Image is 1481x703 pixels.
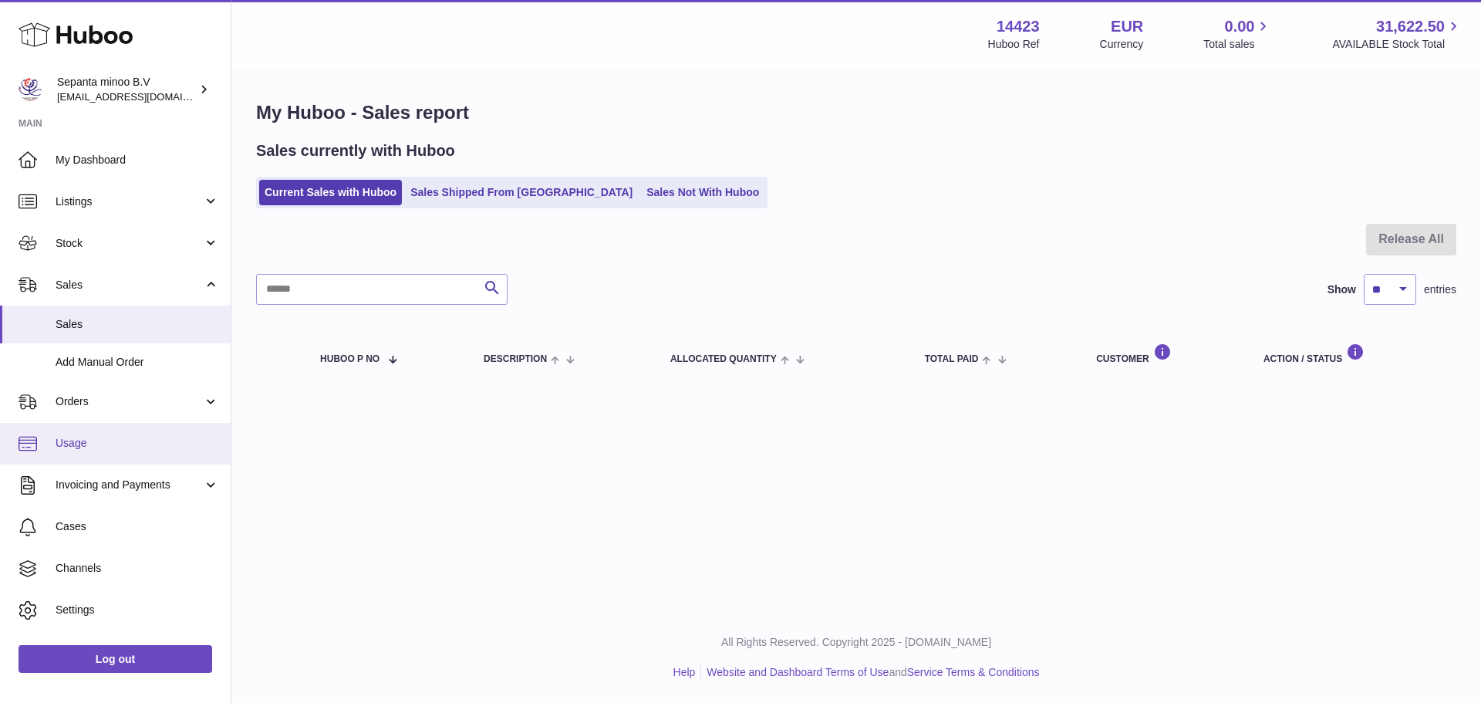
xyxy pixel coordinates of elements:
span: 0.00 [1225,16,1255,37]
span: Sales [56,278,203,292]
h1: My Huboo - Sales report [256,100,1456,125]
span: ALLOCATED Quantity [670,354,777,364]
span: AVAILABLE Stock Total [1332,37,1462,52]
span: Channels [56,561,219,576]
p: All Rights Reserved. Copyright 2025 - [DOMAIN_NAME] [244,635,1469,650]
span: Stock [56,236,203,251]
span: Settings [56,603,219,617]
span: Sales [56,317,219,332]
div: Customer [1096,343,1233,364]
a: Sales Shipped From [GEOGRAPHIC_DATA] [405,180,638,205]
a: Current Sales with Huboo [259,180,402,205]
span: [EMAIL_ADDRESS][DOMAIN_NAME] [57,90,227,103]
strong: 14423 [997,16,1040,37]
span: Total sales [1203,37,1272,52]
span: Invoicing and Payments [56,478,203,492]
img: internalAdmin-14423@internal.huboo.com [19,78,42,101]
label: Show [1328,282,1356,297]
span: Cases [56,519,219,534]
div: Currency [1100,37,1144,52]
div: Action / Status [1263,343,1441,364]
a: 31,622.50 AVAILABLE Stock Total [1332,16,1462,52]
span: Huboo P no [320,354,380,364]
span: Description [484,354,547,364]
a: Log out [19,645,212,673]
span: entries [1424,282,1456,297]
span: Add Manual Order [56,355,219,370]
div: Sepanta minoo B.V [57,75,196,104]
span: Usage [56,436,219,451]
a: Help [673,666,696,678]
h2: Sales currently with Huboo [256,140,455,161]
a: 0.00 Total sales [1203,16,1272,52]
li: and [701,665,1039,680]
span: Total paid [925,354,979,364]
a: Service Terms & Conditions [907,666,1040,678]
span: Listings [56,194,203,209]
strong: EUR [1111,16,1143,37]
span: Orders [56,394,203,409]
span: My Dashboard [56,153,219,167]
a: Website and Dashboard Terms of Use [707,666,889,678]
span: 31,622.50 [1376,16,1445,37]
a: Sales Not With Huboo [641,180,764,205]
div: Huboo Ref [988,37,1040,52]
